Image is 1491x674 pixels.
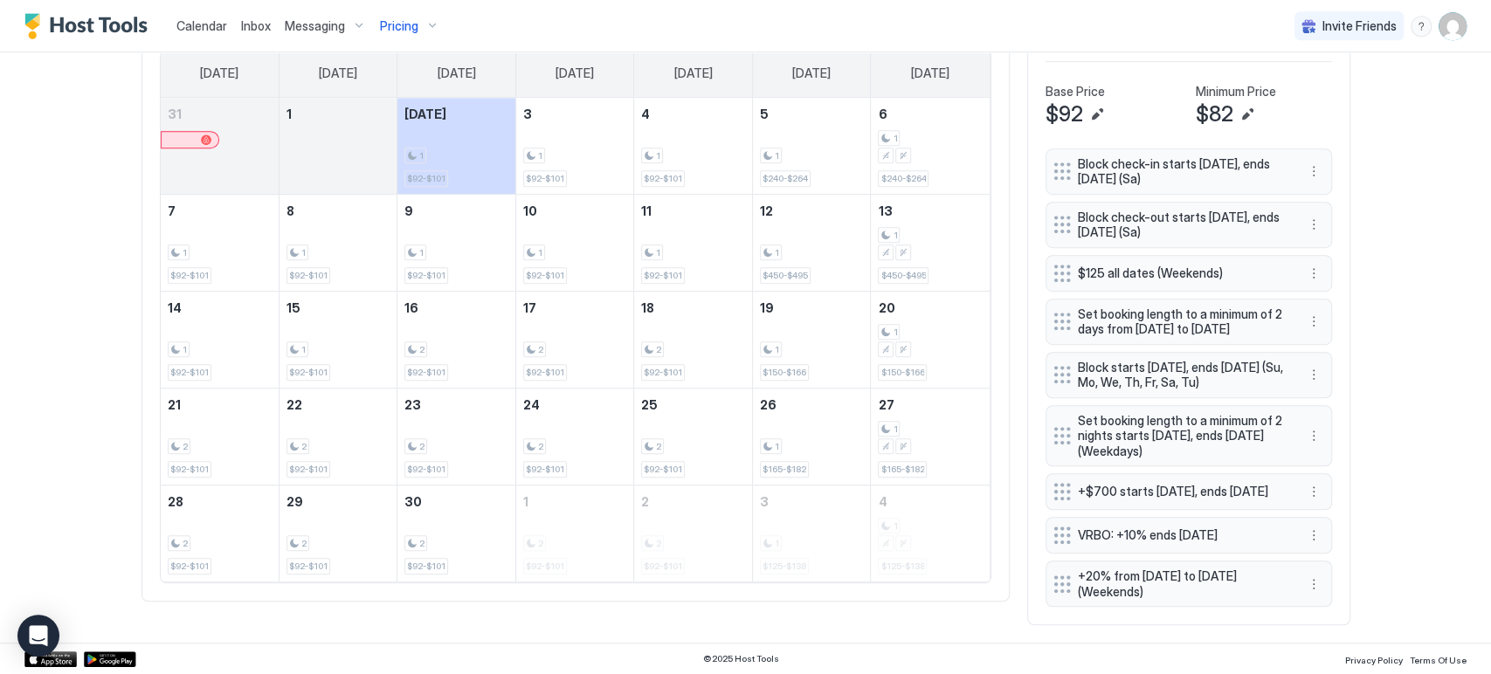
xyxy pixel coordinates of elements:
span: Invite Friends [1322,18,1397,34]
span: 11 [641,203,652,218]
td: September 12, 2025 [752,194,871,291]
span: $92-$101 [289,270,328,281]
span: [DATE] [556,65,594,81]
span: 4 [641,107,650,121]
button: More options [1303,574,1324,595]
td: September 15, 2025 [279,291,397,388]
span: $92-$101 [170,561,209,572]
a: Host Tools Logo [24,13,155,39]
span: $92-$101 [407,173,445,184]
span: [DATE] [792,65,831,81]
a: September 15, 2025 [280,292,397,324]
td: October 4, 2025 [871,485,990,581]
span: 10 [523,203,537,218]
div: menu [1303,214,1324,235]
span: 26 [760,397,777,412]
div: menu [1303,574,1324,595]
a: September 30, 2025 [397,485,515,518]
a: Wednesday [538,50,611,97]
td: September 10, 2025 [515,194,634,291]
td: September 5, 2025 [752,98,871,195]
span: Inbox [241,18,271,33]
span: 2 [419,538,425,549]
a: September 8, 2025 [280,195,397,227]
a: September 16, 2025 [397,292,515,324]
td: September 7, 2025 [161,194,280,291]
span: $92-$101 [644,270,682,281]
td: September 9, 2025 [397,194,516,291]
span: 1 [775,344,779,355]
td: September 6, 2025 [871,98,990,195]
button: More options [1303,161,1324,182]
button: More options [1303,481,1324,502]
span: 9 [404,203,413,218]
a: September 28, 2025 [161,485,279,518]
span: 2 [301,441,307,452]
a: October 4, 2025 [871,485,989,518]
td: September 20, 2025 [871,291,990,388]
td: September 4, 2025 [634,98,753,195]
button: More options [1303,214,1324,235]
a: September 23, 2025 [397,389,515,421]
span: 13 [878,203,892,218]
span: 2 [641,494,649,509]
div: User profile [1439,12,1467,40]
a: Calendar [176,17,227,35]
a: September 7, 2025 [161,195,279,227]
span: 19 [760,300,774,315]
div: menu [1303,525,1324,546]
span: [DATE] [404,107,446,121]
td: August 31, 2025 [161,98,280,195]
button: Edit [1237,104,1258,125]
td: September 28, 2025 [161,485,280,581]
span: $92-$101 [644,173,682,184]
span: $150-$166 [880,367,924,378]
span: 7 [168,203,176,218]
span: 5 [760,107,769,121]
a: September 3, 2025 [516,98,634,130]
div: Open Intercom Messenger [17,615,59,657]
td: September 1, 2025 [279,98,397,195]
a: September 9, 2025 [397,195,515,227]
div: menu [1303,311,1324,332]
span: $92-$101 [170,464,209,475]
span: 1 [656,247,660,258]
a: Inbox [241,17,271,35]
span: $92-$101 [526,464,564,475]
span: 3 [523,107,532,121]
span: 23 [404,397,421,412]
span: 1 [301,344,306,355]
span: 21 [168,397,181,412]
span: 2 [183,538,188,549]
td: September 25, 2025 [634,388,753,485]
td: September 26, 2025 [752,388,871,485]
a: September 24, 2025 [516,389,634,421]
td: September 14, 2025 [161,291,280,388]
span: 1 [419,247,424,258]
span: $92-$101 [526,173,564,184]
a: September 13, 2025 [871,195,989,227]
span: $92-$101 [170,270,209,281]
td: September 21, 2025 [161,388,280,485]
a: September 18, 2025 [634,292,752,324]
span: 1 [775,150,779,162]
a: September 6, 2025 [871,98,989,130]
a: September 2, 2025 [397,98,515,130]
span: 1 [893,423,897,435]
a: September 20, 2025 [871,292,989,324]
span: Pricing [380,18,418,34]
span: 1 [656,150,660,162]
a: September 29, 2025 [280,485,397,518]
span: $450-$495 [763,270,808,281]
span: 14 [168,300,182,315]
div: menu [1303,425,1324,446]
a: September 4, 2025 [634,98,752,130]
span: 3 [760,494,769,509]
span: 1 [893,230,897,241]
span: 1 [419,150,424,162]
a: October 1, 2025 [516,485,634,518]
span: 1 [301,247,306,258]
span: $92-$101 [644,464,682,475]
td: September 30, 2025 [397,485,516,581]
span: 2 [656,344,661,355]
